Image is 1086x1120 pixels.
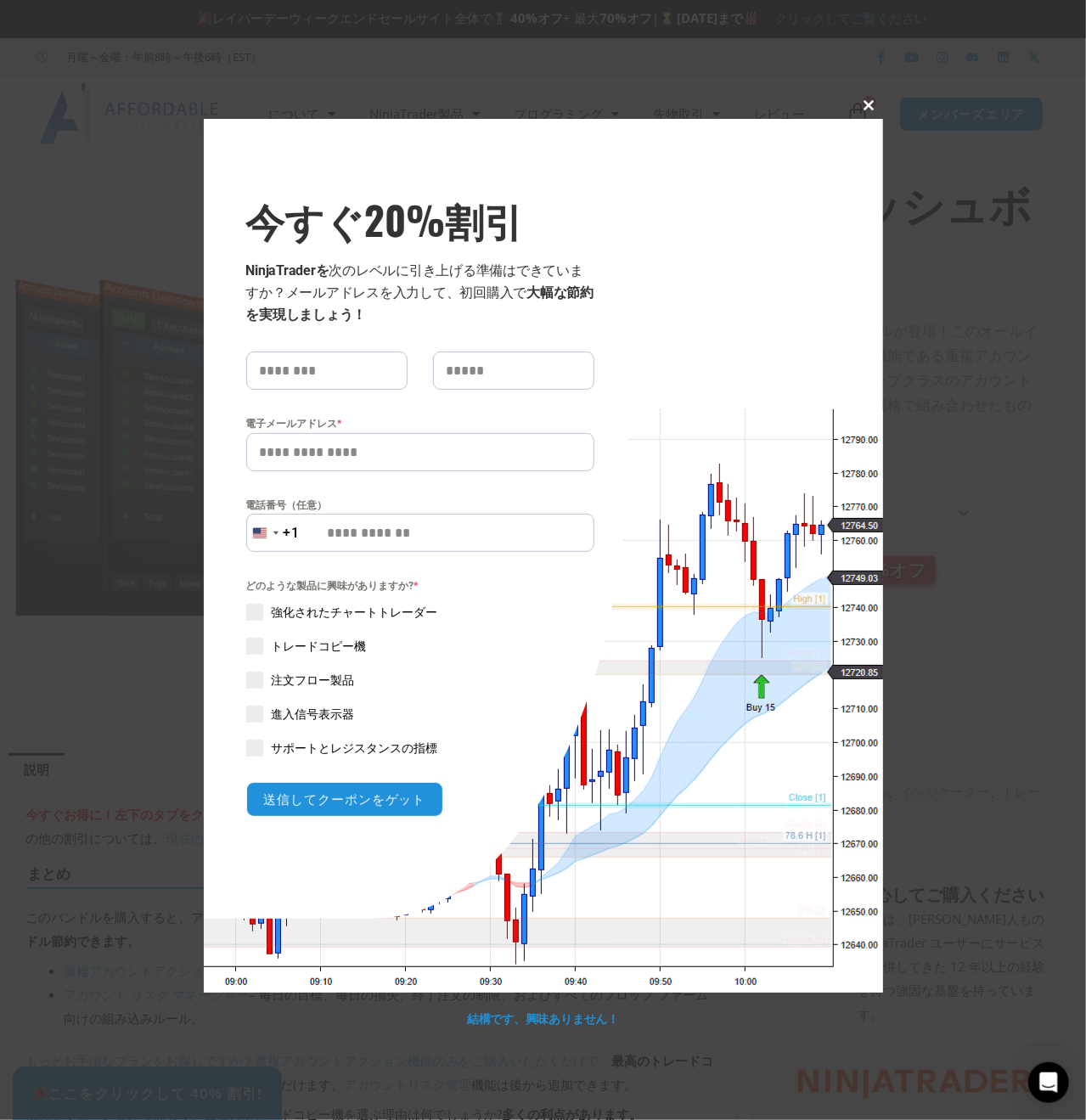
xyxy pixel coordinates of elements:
font: 強化されたチャートトレーダー [272,605,438,619]
font: 今すぐ20%割引 [246,190,524,248]
label: 強化されたチャートトレーダー [246,604,594,621]
font: 引き上げる準備はできていますか？メールアドレスを入力して、 [246,262,583,301]
label: トレードコピー機 [246,638,594,655]
label: 進入信号表示器 [246,706,594,723]
font: 電話番号（任意） [246,499,328,511]
font: どのような製品に興味がありますか? [246,580,414,592]
font: +1 [284,525,301,541]
font: 次のレベルに [329,262,410,279]
font: 電子メールアドレス [246,418,338,430]
a: 結構です、興味ありません！ [467,1010,619,1027]
div: インターコムメッセンジャーを開く [1028,1062,1069,1103]
font: サポートとレジスタンスの指標 [272,741,438,755]
button: 選択した国 [246,514,301,552]
font: 注文フロー製品 [272,673,355,687]
font: 初回購入で [460,284,527,301]
label: 注文フロー製品 [246,672,594,689]
font: 進入信号表示器 [272,707,355,721]
font: 送信してクーポンをゲット [264,791,426,808]
font: NinjaTraderを [246,262,329,279]
button: 送信してクーポンをゲット [246,782,444,817]
font: トレードコピー機 [272,639,367,653]
label: サポートとレジスタンスの指標 [246,740,594,757]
